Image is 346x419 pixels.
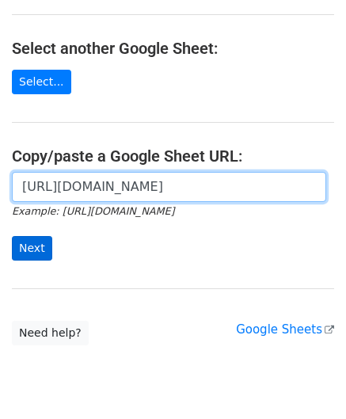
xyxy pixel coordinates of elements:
iframe: Chat Widget [267,343,346,419]
input: Next [12,236,52,261]
a: Google Sheets [236,322,334,337]
h4: Copy/paste a Google Sheet URL: [12,147,334,166]
input: Paste your Google Sheet URL here [12,172,326,202]
h4: Select another Google Sheet: [12,39,334,58]
small: Example: [URL][DOMAIN_NAME] [12,205,174,217]
a: Need help? [12,321,89,345]
a: Select... [12,70,71,94]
